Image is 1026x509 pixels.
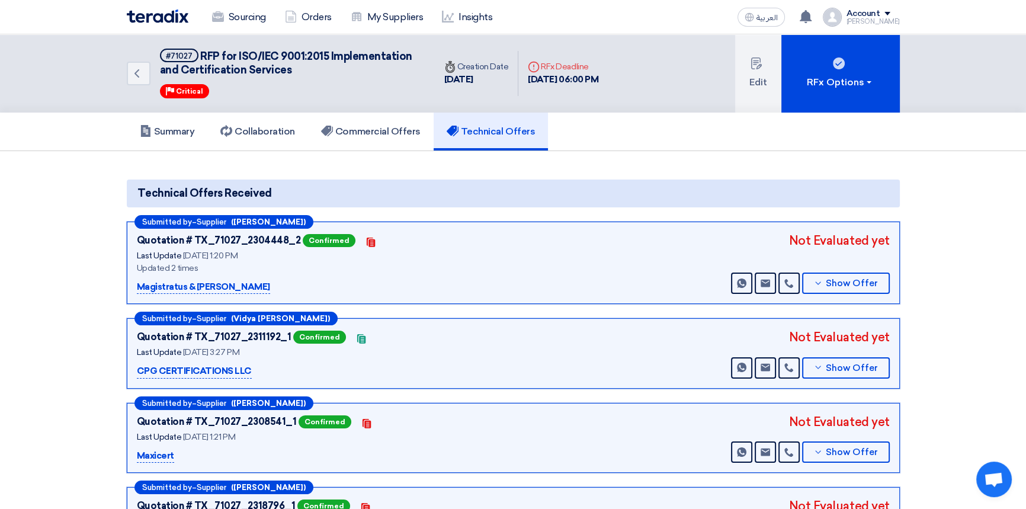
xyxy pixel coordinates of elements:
[447,126,535,137] h5: Technical Offers
[134,215,313,229] div: –
[444,60,509,73] div: Creation Date
[756,14,778,22] span: العربية
[127,9,188,23] img: Teradix logo
[137,330,291,344] div: Quotation # TX_71027_2311192_1
[802,357,890,379] button: Show Offer
[528,73,598,87] div: [DATE] 06:00 PM
[137,432,182,442] span: Last Update
[183,347,239,357] span: [DATE] 3:27 PM
[183,432,235,442] span: [DATE] 1:21 PM
[321,126,421,137] h5: Commercial Offers
[207,113,308,151] a: Collaboration
[528,60,598,73] div: RFx Deadline
[142,315,192,322] span: Submitted by
[789,413,890,431] div: Not Evaluated yet
[231,218,306,226] b: ([PERSON_NAME])
[137,251,182,261] span: Last Update
[807,75,874,89] div: RFx Options
[137,280,270,294] p: Magistratus & [PERSON_NAME]
[137,185,272,201] span: Technical Offers Received
[134,312,338,325] div: –
[137,449,174,463] p: Maxicert
[802,273,890,294] button: Show Offer
[826,279,878,288] span: Show Offer
[134,396,313,410] div: –
[847,18,900,25] div: [PERSON_NAME]
[275,4,341,30] a: Orders
[137,347,182,357] span: Last Update
[203,4,275,30] a: Sourcing
[134,481,313,494] div: –
[197,218,226,226] span: Supplier
[823,8,842,27] img: profile_test.png
[789,328,890,346] div: Not Evaluated yet
[137,415,297,429] div: Quotation # TX_71027_2308541_1
[142,218,192,226] span: Submitted by
[160,50,412,76] span: RFP for ISO/IEC 9001:2015 Implementation and Certification Services
[137,262,433,274] div: Updated 2 times
[738,8,785,27] button: العربية
[826,448,878,457] span: Show Offer
[142,399,192,407] span: Submitted by
[299,415,351,428] span: Confirmed
[176,87,203,95] span: Critical
[432,4,502,30] a: Insights
[231,399,306,407] b: ([PERSON_NAME])
[789,232,890,249] div: Not Evaluated yet
[735,34,781,113] button: Edit
[781,34,900,113] button: RFx Options
[166,52,193,60] div: #71027
[293,331,346,344] span: Confirmed
[231,484,306,491] b: ([PERSON_NAME])
[308,113,434,151] a: Commercial Offers
[231,315,330,322] b: (Vidya [PERSON_NAME])
[341,4,432,30] a: My Suppliers
[802,441,890,463] button: Show Offer
[976,462,1012,497] a: Open chat
[847,9,880,19] div: Account
[197,484,226,491] span: Supplier
[127,113,208,151] a: Summary
[142,484,192,491] span: Submitted by
[434,113,548,151] a: Technical Offers
[137,233,301,248] div: Quotation # TX_71027_2304448_2
[140,126,195,137] h5: Summary
[220,126,295,137] h5: Collaboration
[444,73,509,87] div: [DATE]
[197,399,226,407] span: Supplier
[303,234,355,247] span: Confirmed
[183,251,238,261] span: [DATE] 1:20 PM
[197,315,226,322] span: Supplier
[826,364,878,373] span: Show Offer
[160,49,421,78] h5: RFP for ISO/IEC 9001:2015 Implementation and Certification Services
[137,364,252,379] p: CPG CERTIFICATIONS LLC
